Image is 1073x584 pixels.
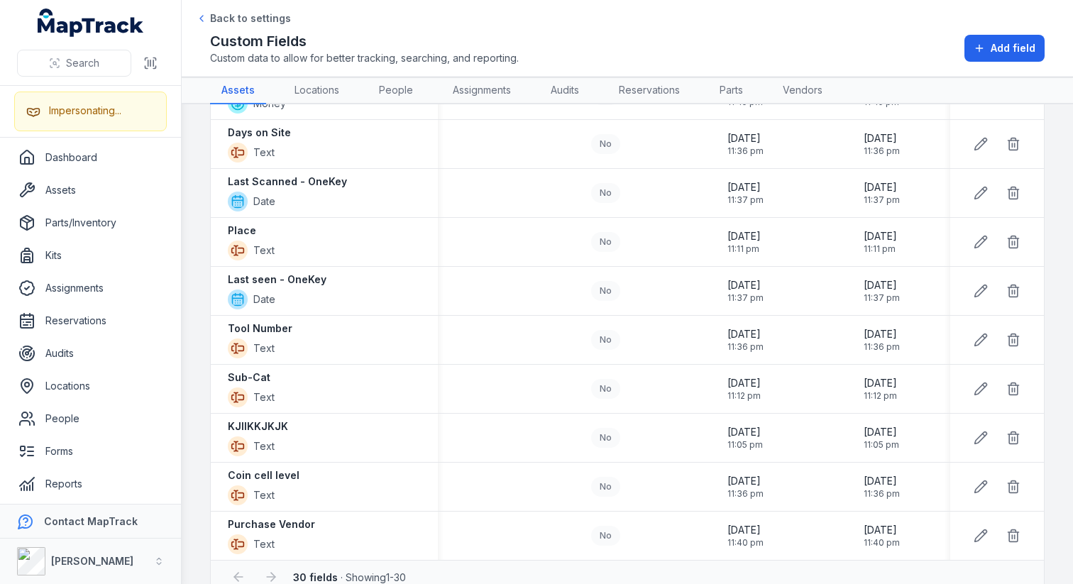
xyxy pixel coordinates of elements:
[708,77,754,104] a: Parts
[727,376,761,390] span: [DATE]
[253,145,275,160] span: Text
[727,537,764,549] span: 11:40 pm
[727,180,764,194] span: [DATE]
[44,515,138,527] strong: Contact MapTrack
[196,11,291,26] a: Back to settings
[727,278,764,292] span: [DATE]
[591,526,620,546] div: No
[539,77,590,104] a: Audits
[864,229,897,255] time: 14/09/2025, 11:11:49 pm
[864,131,900,157] time: 14/09/2025, 11:36:00 pm
[11,437,170,465] a: Forms
[66,56,99,70] span: Search
[283,77,351,104] a: Locations
[591,477,620,497] div: No
[11,176,170,204] a: Assets
[727,390,761,402] span: 11:12 pm
[38,9,144,37] a: MapTrack
[228,517,315,531] strong: Purchase Vendor
[293,571,406,583] span: · Showing 1 - 30
[727,229,761,243] span: [DATE]
[253,341,275,356] span: Text
[17,50,131,77] button: Search
[253,194,275,209] span: Date
[864,425,899,451] time: 14/09/2025, 11:05:56 pm
[727,243,761,255] span: 11:11 pm
[771,77,834,104] a: Vendors
[864,229,897,243] span: [DATE]
[864,180,900,206] time: 14/09/2025, 11:37:02 pm
[864,292,900,304] span: 11:37 pm
[727,194,764,206] span: 11:37 pm
[864,474,900,500] time: 14/09/2025, 11:36:43 pm
[11,404,170,433] a: People
[228,224,256,238] strong: Place
[210,51,519,65] span: Custom data to allow for better tracking, searching, and reporting.
[228,370,270,385] strong: Sub-Cat
[11,502,170,531] a: Alerts
[727,439,763,451] span: 11:05 pm
[591,183,620,203] div: No
[727,327,764,341] span: [DATE]
[727,131,764,157] time: 14/09/2025, 11:36:00 pm
[49,104,121,118] div: Impersonating...
[228,321,292,336] strong: Tool Number
[11,372,170,400] a: Locations
[591,232,620,252] div: No
[864,243,897,255] span: 11:11 pm
[253,390,275,404] span: Text
[727,292,764,304] span: 11:37 pm
[727,327,764,353] time: 14/09/2025, 11:36:37 pm
[727,376,761,402] time: 14/09/2025, 11:12:20 pm
[864,376,897,402] time: 14/09/2025, 11:12:20 pm
[864,523,900,537] span: [DATE]
[864,474,900,488] span: [DATE]
[727,131,764,145] span: [DATE]
[727,474,764,488] span: [DATE]
[864,131,900,145] span: [DATE]
[591,428,620,448] div: No
[228,419,288,434] strong: KJIIKKJKJK
[864,278,900,304] time: 14/09/2025, 11:37:21 pm
[210,77,266,104] a: Assets
[11,241,170,270] a: Kits
[441,77,522,104] a: Assignments
[864,439,899,451] span: 11:05 pm
[228,468,299,483] strong: Coin cell level
[368,77,424,104] a: People
[727,180,764,206] time: 14/09/2025, 11:37:02 pm
[864,425,899,439] span: [DATE]
[727,145,764,157] span: 11:36 pm
[864,194,900,206] span: 11:37 pm
[228,272,326,287] strong: Last seen - OneKey
[864,327,900,353] time: 14/09/2025, 11:36:37 pm
[607,77,691,104] a: Reservations
[11,339,170,368] a: Audits
[253,488,275,502] span: Text
[210,11,291,26] span: Back to settings
[864,278,900,292] span: [DATE]
[727,341,764,353] span: 11:36 pm
[727,278,764,304] time: 14/09/2025, 11:37:21 pm
[591,330,620,350] div: No
[964,35,1045,62] button: Add field
[991,41,1035,55] span: Add field
[11,470,170,498] a: Reports
[727,425,763,451] time: 14/09/2025, 11:05:56 pm
[727,523,764,549] time: 14/09/2025, 11:40:25 pm
[727,474,764,500] time: 14/09/2025, 11:36:43 pm
[253,537,275,551] span: Text
[51,555,133,567] strong: [PERSON_NAME]
[293,571,338,583] strong: 30 fields
[864,376,897,390] span: [DATE]
[727,425,763,439] span: [DATE]
[727,229,761,255] time: 14/09/2025, 11:11:49 pm
[864,537,900,549] span: 11:40 pm
[591,134,620,154] div: No
[864,523,900,549] time: 14/09/2025, 11:40:25 pm
[727,523,764,537] span: [DATE]
[228,126,291,140] strong: Days on Site
[727,488,764,500] span: 11:36 pm
[253,292,275,307] span: Date
[11,209,170,237] a: Parts/Inventory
